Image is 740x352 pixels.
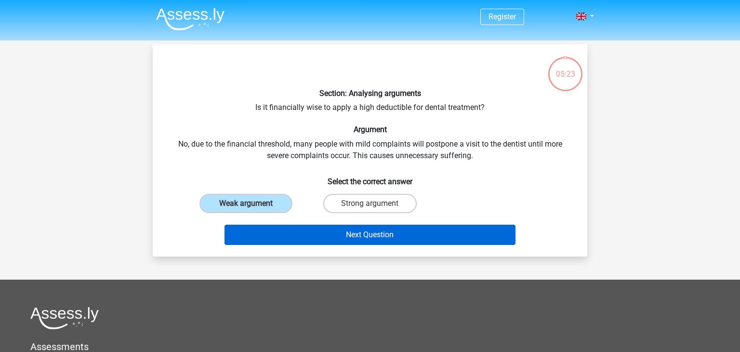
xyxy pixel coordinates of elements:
[156,8,225,30] img: Assessly
[168,125,572,134] h6: Argument
[157,52,583,249] div: Is it financially wise to apply a high deductible for dental treatment? No, due to the financial ...
[225,225,516,245] button: Next Question
[168,89,572,98] h6: Section: Analysing arguments
[199,194,292,213] label: Weak argument
[168,169,572,186] h6: Select the correct answer
[547,56,583,80] div: 05:23
[323,194,416,213] label: Strong argument
[30,307,99,329] img: Assessly logo
[489,12,516,21] a: Register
